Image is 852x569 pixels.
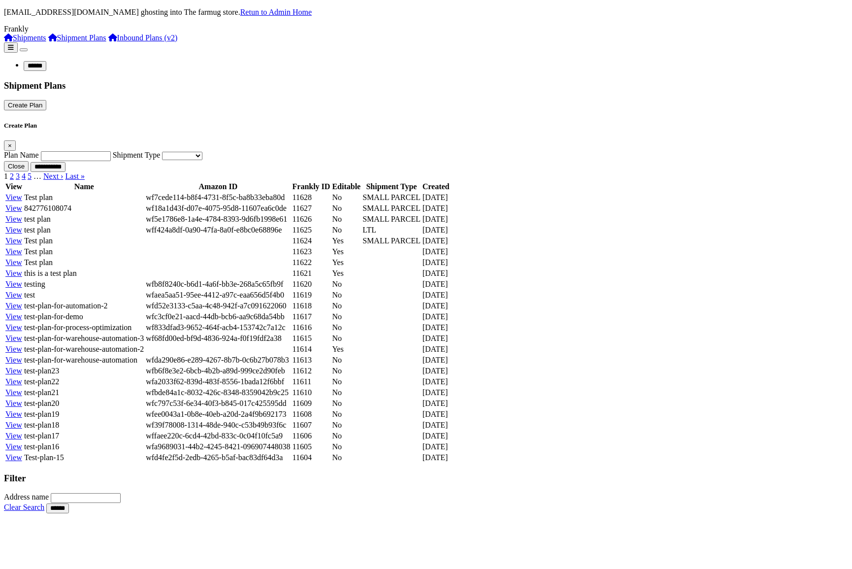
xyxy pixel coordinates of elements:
[28,172,32,180] a: 5
[292,399,331,408] td: 11609
[24,453,144,463] td: Test-plan-15
[422,225,450,235] td: [DATE]
[4,8,848,17] p: [EMAIL_ADDRESS][DOMAIN_NAME] ghosting into The farmug store.
[113,151,161,159] label: Shipment Type
[5,269,22,277] a: View
[362,193,421,201] span: SMALL PARCEL
[5,204,22,212] a: View
[5,356,22,364] a: View
[5,247,22,256] a: View
[362,182,421,192] th: Shipment Type
[145,377,291,387] td: wfa2033f62-839d-483f-8556-1bada12f6bbf
[422,193,450,202] td: [DATE]
[4,100,46,110] button: Create Plan
[5,421,22,429] a: View
[422,258,450,268] td: [DATE]
[145,193,291,202] td: wf7cede114-b8f4-4731-8f5c-ba8b33eba80d
[5,453,22,462] a: View
[24,420,144,430] td: test-plan18
[292,247,331,257] td: 11623
[422,334,450,343] td: [DATE]
[5,182,23,192] th: View
[331,453,361,463] td: No
[331,431,361,441] td: No
[292,420,331,430] td: 11607
[292,301,331,311] td: 11618
[331,399,361,408] td: No
[5,345,22,353] a: View
[331,355,361,365] td: No
[24,366,144,376] td: test-plan23
[145,366,291,376] td: wfb6f8e3e2-6bcb-4b2b-a89d-999ce2d90feb
[422,268,450,278] td: [DATE]
[292,388,331,398] td: 11610
[5,215,22,223] a: View
[5,334,22,342] a: View
[24,279,144,289] td: testing
[5,367,22,375] a: View
[33,172,41,180] span: …
[145,453,291,463] td: wfd4fe2f5d-2edb-4265-b5af-bac83df64d3a
[422,388,450,398] td: [DATE]
[292,203,331,213] td: 11627
[422,323,450,333] td: [DATE]
[422,453,450,463] td: [DATE]
[292,323,331,333] td: 11616
[8,142,12,149] span: ×
[43,172,63,180] a: Next ›
[331,323,361,333] td: No
[145,301,291,311] td: wfd52e3133-c5aa-4c48-942f-a7c091622060
[5,323,22,332] a: View
[24,334,144,343] td: test-plan-for-warehouse-automation-3
[5,399,22,407] a: View
[24,268,144,278] td: this is a test plan
[362,226,376,234] span: LTL
[5,388,22,397] a: View
[24,247,144,257] td: Test plan
[5,280,22,288] a: View
[292,214,331,224] td: 11626
[331,182,361,192] th: Editable
[331,236,361,246] td: Yes
[292,312,331,322] td: 11617
[422,399,450,408] td: [DATE]
[292,409,331,419] td: 11608
[145,203,291,213] td: wf18a1d43f-d07e-4075-95d8-11607ea6c0de
[362,236,421,245] span: SMALL PARCEL
[422,355,450,365] td: [DATE]
[331,409,361,419] td: No
[4,33,46,42] a: Shipments
[331,312,361,322] td: No
[331,290,361,300] td: No
[292,453,331,463] td: 11604
[331,214,361,224] td: No
[422,420,450,430] td: [DATE]
[4,80,848,91] h3: Shipment Plans
[422,301,450,311] td: [DATE]
[331,193,361,202] td: No
[24,182,144,192] th: Name
[145,214,291,224] td: wf5e1786e8-1a4e-4784-8393-9d6fb1998e61
[24,409,144,419] td: test-plan19
[145,225,291,235] td: wff424a8df-0a90-47fa-8a0f-e8bc0e68896e
[145,431,291,441] td: wffaee220c-6cd4-42bd-833c-0c04f10fc5a9
[362,215,421,223] span: SMALL PARCEL
[24,312,144,322] td: test-plan-for-demo
[292,344,331,354] td: 11614
[20,48,28,51] button: Toggle navigation
[5,226,22,234] a: View
[422,290,450,300] td: [DATE]
[5,291,22,299] a: View
[10,172,14,180] a: 2
[331,225,361,235] td: No
[292,225,331,235] td: 11625
[145,388,291,398] td: wfbde84a1c-8032-426c-8348-8359042b9c25
[4,172,848,181] nav: pager
[4,151,39,159] label: Plan Name
[331,203,361,213] td: No
[331,258,361,268] td: Yes
[24,258,144,268] td: Test plan
[24,431,144,441] td: test-plan17
[24,236,144,246] td: Test plan
[422,431,450,441] td: [DATE]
